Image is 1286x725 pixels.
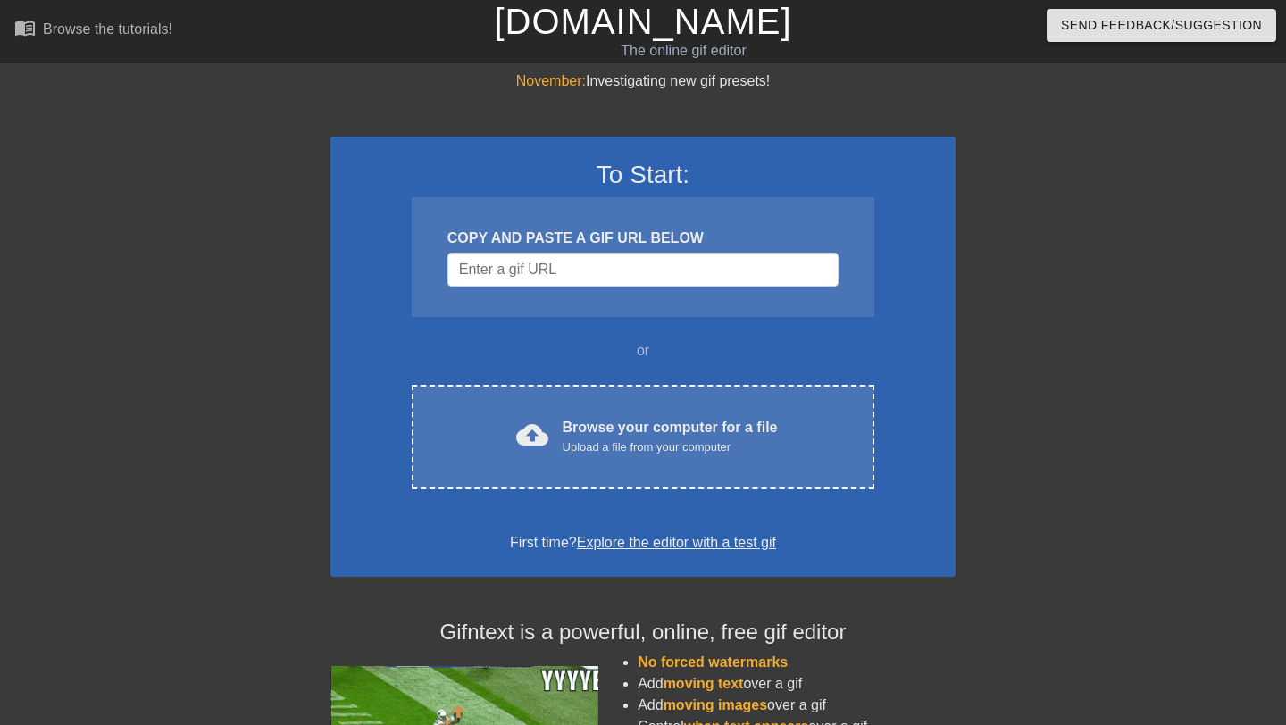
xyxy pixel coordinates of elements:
[664,676,744,691] span: moving text
[438,40,930,62] div: The online gif editor
[447,253,839,287] input: Username
[43,21,172,37] div: Browse the tutorials!
[516,419,548,451] span: cloud_upload
[354,532,932,554] div: First time?
[14,17,172,45] a: Browse the tutorials!
[638,695,956,716] li: Add over a gif
[577,535,776,550] a: Explore the editor with a test gif
[516,73,586,88] span: November:
[447,228,839,249] div: COPY AND PASTE A GIF URL BELOW
[1047,9,1276,42] button: Send Feedback/Suggestion
[330,620,956,646] h4: Gifntext is a powerful, online, free gif editor
[377,340,909,362] div: or
[563,417,778,456] div: Browse your computer for a file
[494,2,791,41] a: [DOMAIN_NAME]
[638,673,956,695] li: Add over a gif
[1061,14,1262,37] span: Send Feedback/Suggestion
[14,17,36,38] span: menu_book
[638,654,788,670] span: No forced watermarks
[354,160,932,190] h3: To Start:
[664,697,767,712] span: moving images
[330,71,956,92] div: Investigating new gif presets!
[563,438,778,456] div: Upload a file from your computer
